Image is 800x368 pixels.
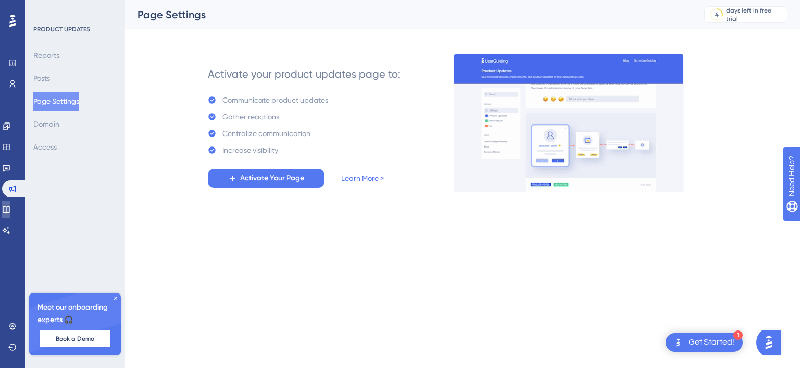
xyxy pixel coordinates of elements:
button: Access [33,138,57,156]
button: Reports [33,46,59,65]
div: 1 [733,330,743,340]
div: Get Started! [689,337,734,348]
div: 4 [715,10,719,19]
div: Increase visibility [222,144,278,156]
div: Communicate product updates [222,94,328,106]
a: Learn More > [341,172,384,185]
div: PRODUCT UPDATES [33,25,90,33]
div: Open Get Started! checklist, remaining modules: 1 [666,333,743,352]
iframe: UserGuiding AI Assistant Launcher [756,327,787,358]
button: Domain [33,115,59,133]
button: Posts [33,69,50,88]
span: Activate Your Page [240,172,304,185]
div: Activate your product updates page to: [208,67,401,81]
div: Gather reactions [222,111,279,123]
img: launcher-image-alternative-text [672,336,684,349]
div: days left in free trial [726,6,784,23]
button: Book a Demo [40,330,110,347]
div: Centralize communication [222,127,310,140]
div: Page Settings [137,7,678,22]
button: Activate Your Page [208,169,324,188]
button: Page Settings [33,92,79,111]
span: Meet our onboarding experts 🎧 [37,301,113,326]
img: 253145e29d1258e126a18a92d52e03bb.gif [454,54,684,192]
span: Need Help? [24,3,65,15]
span: Book a Demo [56,335,94,343]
